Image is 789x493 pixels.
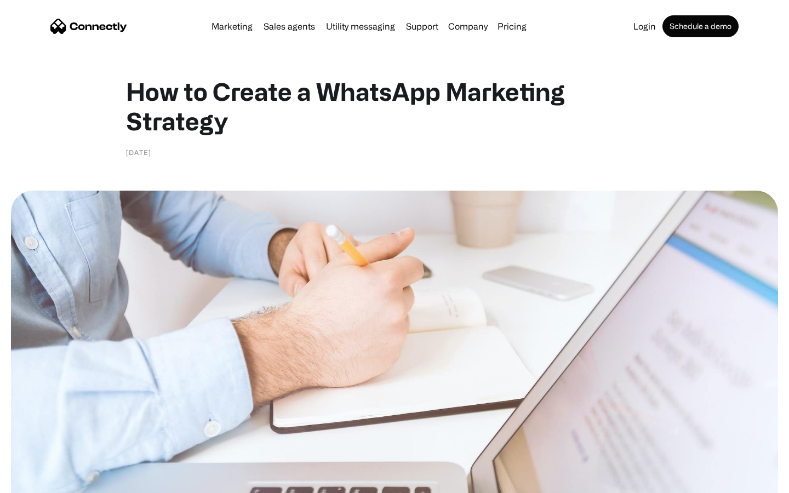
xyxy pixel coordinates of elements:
a: Sales agents [259,22,319,31]
a: Login [629,22,660,31]
aside: Language selected: English [11,474,66,489]
ul: Language list [22,474,66,489]
a: Marketing [207,22,257,31]
a: Utility messaging [322,22,399,31]
a: Support [402,22,443,31]
div: Company [448,19,488,34]
h1: How to Create a WhatsApp Marketing Strategy [126,77,663,136]
div: [DATE] [126,147,151,158]
a: Schedule a demo [662,15,739,37]
a: Pricing [493,22,531,31]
